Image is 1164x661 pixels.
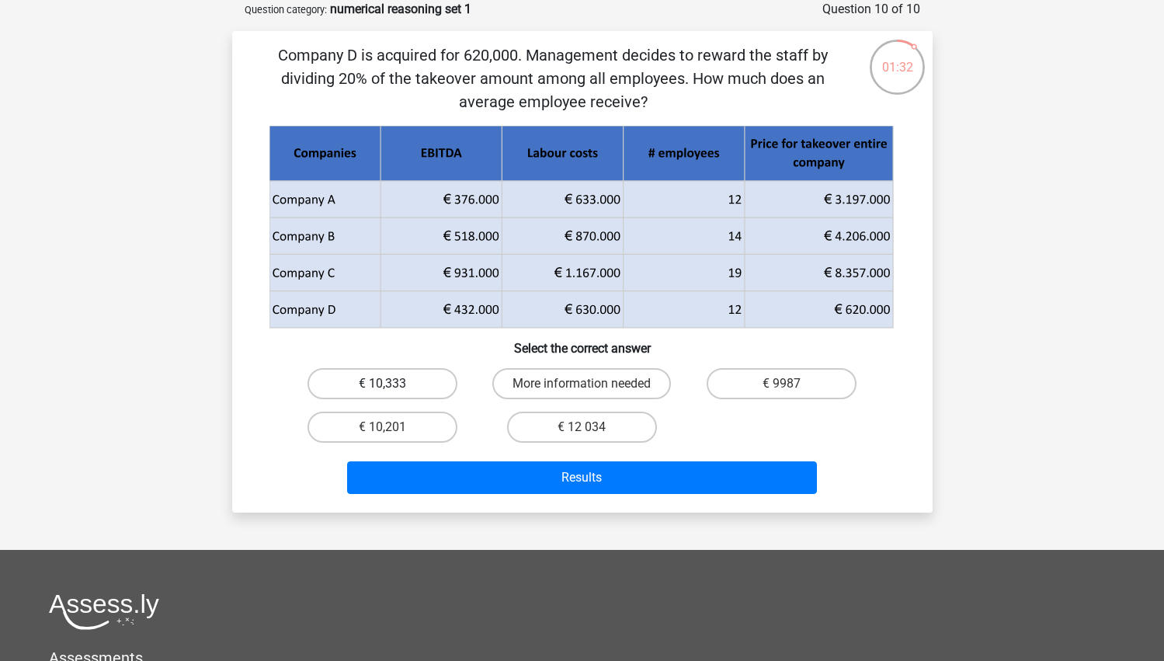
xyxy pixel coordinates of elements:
div: 01:32 [868,38,926,77]
label: € 10,201 [308,412,457,443]
img: Assessly logo [49,593,159,630]
p: Company D is acquired for 620,000. Management decides to reward the staff by dividing 20% ​​of th... [257,43,850,113]
label: € 10,333 [308,368,457,399]
label: € 12 034 [507,412,657,443]
h6: Select the correct answer [257,329,908,356]
strong: numerical reasoning set 1 [330,2,471,16]
button: Results [347,461,817,494]
label: More information needed [492,368,671,399]
small: Question category: [245,4,327,16]
label: € 9987 [707,368,856,399]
